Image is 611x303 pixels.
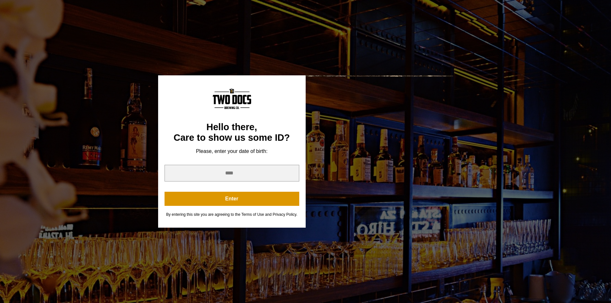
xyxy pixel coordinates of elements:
div: Please, enter your date of birth: [165,148,299,155]
div: Hello there, Care to show us some ID? [165,122,299,143]
button: Enter [165,192,299,206]
input: year [165,165,299,181]
img: Content Logo [213,88,251,109]
div: By entering this site you are agreeing to the Terms of Use and Privacy Policy. [165,212,299,217]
